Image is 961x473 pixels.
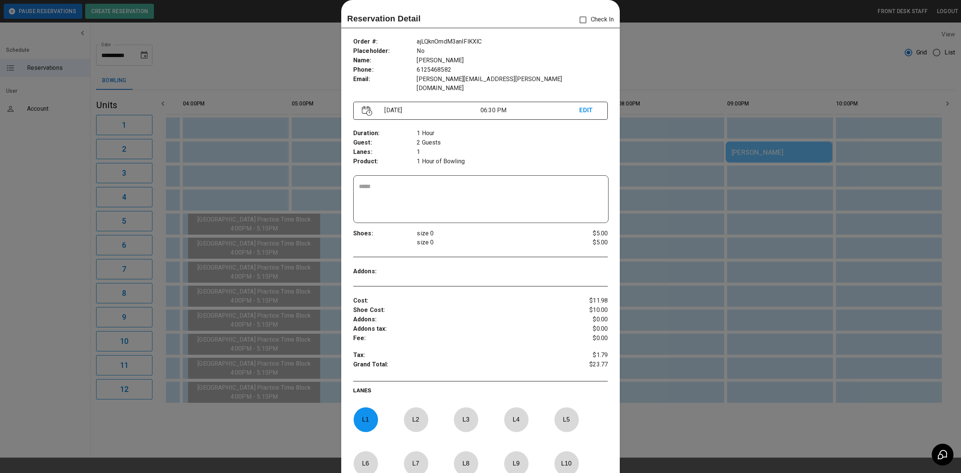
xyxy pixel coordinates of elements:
[353,138,417,148] p: Guest :
[565,351,608,360] p: $1.79
[417,56,608,65] p: [PERSON_NAME]
[417,129,608,138] p: 1 Hour
[353,148,417,157] p: Lanes :
[417,75,608,93] p: [PERSON_NAME][EMAIL_ADDRESS][PERSON_NAME][DOMAIN_NAME]
[554,411,579,428] p: L 5
[565,238,608,247] p: $5.00
[565,324,608,334] p: $0.00
[353,411,378,428] p: L 1
[353,37,417,47] p: Order # :
[554,455,579,472] p: L 10
[347,12,421,25] p: Reservation Detail
[353,334,565,343] p: Fee :
[362,106,372,116] img: Vector
[353,129,417,138] p: Duration :
[565,306,608,315] p: $10.00
[417,238,565,247] p: size 0
[480,106,579,115] p: 06:30 PM
[353,306,565,315] p: Shoe Cost :
[404,455,428,472] p: L 7
[504,455,529,472] p: L 9
[565,315,608,324] p: $0.00
[353,229,417,238] p: Shoes :
[417,47,608,56] p: No
[417,37,608,47] p: ajLQknOmdM3anIFlKXlC
[353,315,565,324] p: Addons :
[353,157,417,166] p: Product :
[353,324,565,334] p: Addons tax :
[417,157,608,166] p: 1 Hour of Bowling
[417,148,608,157] p: 1
[565,360,608,371] p: $23.77
[565,296,608,306] p: $11.98
[565,334,608,343] p: $0.00
[381,106,480,115] p: [DATE]
[353,56,417,65] p: Name :
[504,411,529,428] p: L 4
[575,12,614,28] p: Check In
[453,411,478,428] p: L 3
[353,65,417,75] p: Phone :
[353,296,565,306] p: Cost :
[417,65,608,75] p: 6125468582
[579,106,599,115] p: EDIT
[353,455,378,472] p: L 6
[417,229,565,238] p: size 0
[353,47,417,56] p: Placeholder :
[353,75,417,84] p: Email :
[565,229,608,238] p: $5.00
[353,351,565,360] p: Tax :
[353,267,417,276] p: Addons :
[353,360,565,371] p: Grand Total :
[417,138,608,148] p: 2 Guests
[404,411,428,428] p: L 2
[353,387,608,397] p: LANES
[453,455,478,472] p: L 8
